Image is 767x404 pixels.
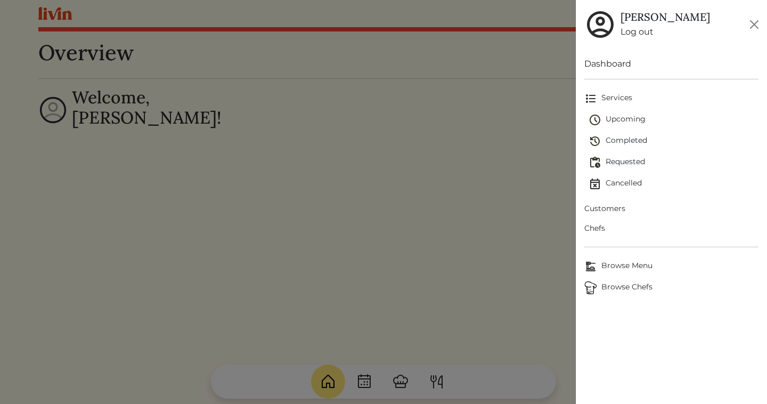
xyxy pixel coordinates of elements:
a: Chefs [584,219,758,238]
img: event_cancelled-67e280bd0a9e072c26133efab016668ee6d7272ad66fa3c7eb58af48b074a3a4.svg [589,177,601,190]
span: Customers [584,203,758,214]
img: Browse Chefs [584,281,597,294]
a: Completed [589,131,758,152]
button: Close [746,16,763,33]
a: Services [584,88,758,109]
img: history-2b446bceb7e0f53b931186bf4c1776ac458fe31ad3b688388ec82af02103cd45.svg [589,135,601,148]
span: Services [584,92,758,105]
a: ChefsBrowse Chefs [584,277,758,298]
img: schedule-fa401ccd6b27cf58db24c3bb5584b27dcd8bd24ae666a918e1c6b4ae8c451a22.svg [589,114,601,126]
a: Dashboard [584,58,758,70]
a: Upcoming [589,109,758,131]
img: format_list_bulleted-ebc7f0161ee23162107b508e562e81cd567eeab2455044221954b09d19068e74.svg [584,92,597,105]
span: Requested [589,156,758,169]
span: Completed [589,135,758,148]
span: Browse Menu [584,260,758,273]
span: Upcoming [589,114,758,126]
img: user_account-e6e16d2ec92f44fc35f99ef0dc9cddf60790bfa021a6ecb1c896eb5d2907b31c.svg [584,9,616,41]
img: Browse Menu [584,260,597,273]
a: Customers [584,199,758,219]
a: Cancelled [589,173,758,195]
a: Log out [621,26,710,38]
span: Browse Chefs [584,281,758,294]
span: Chefs [584,223,758,234]
a: Requested [589,152,758,173]
img: pending_actions-fd19ce2ea80609cc4d7bbea353f93e2f363e46d0f816104e4e0650fdd7f915cf.svg [589,156,601,169]
a: Browse MenuBrowse Menu [584,256,758,277]
h5: [PERSON_NAME] [621,11,710,23]
span: Cancelled [589,177,758,190]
